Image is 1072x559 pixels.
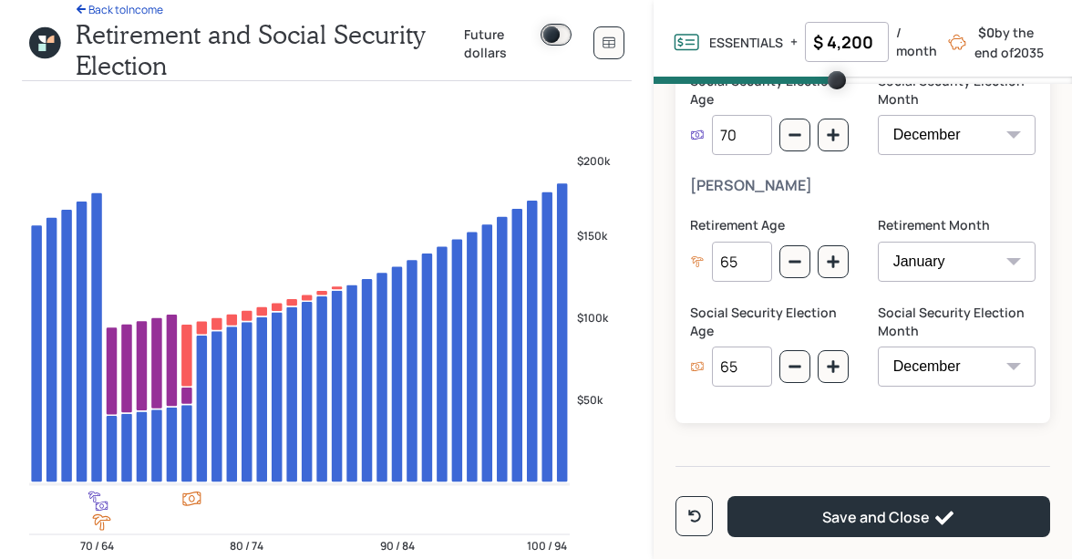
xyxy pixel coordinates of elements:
label: + [790,33,798,51]
label: Social Security Election Month [878,72,1036,108]
tspan: 2 [577,533,585,554]
div: Save and Close [822,507,955,529]
label: Social Security Election Age [690,304,848,339]
tspan: $200k [577,153,611,169]
tspan: 70 / 64 [80,538,114,554]
tspan: 90 / 84 [380,538,415,554]
b: $0 [978,24,995,41]
tspan: 100 / 94 [527,538,567,554]
label: Retirement Age [690,216,848,234]
tspan: 80 / 74 [230,538,263,554]
tspan: $50k [577,392,603,408]
label: Social Security Election Age [690,72,848,108]
label: Future dollars [464,26,534,61]
tspan: 0.5 [577,512,598,532]
span: Volume [654,77,1072,84]
label: Social Security Election Month [878,304,1036,339]
h5: [PERSON_NAME] [690,177,1036,194]
button: Save and Close [727,496,1050,537]
tspan: $150k [577,228,608,243]
label: by the end of 2035 [974,24,1044,61]
h2: Retirement and Social Security Election [76,19,464,80]
label: ESSENTIALS [709,34,783,51]
div: Back to Income [76,2,163,17]
tspan: 2 [577,486,585,506]
tspan: $100k [577,310,609,326]
label: / month [896,24,941,59]
label: Retirement Month [878,216,1036,234]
